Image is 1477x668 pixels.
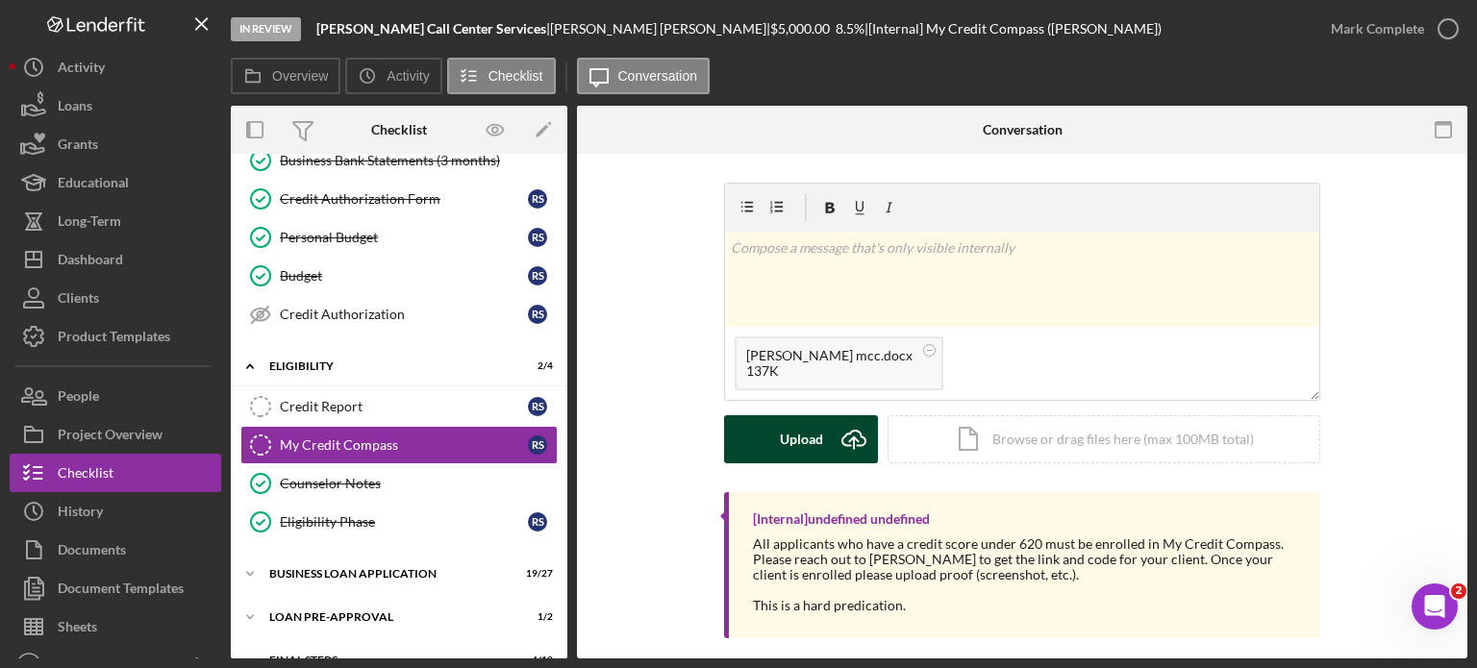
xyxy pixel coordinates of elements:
[724,415,878,463] button: Upload
[10,531,221,569] button: Documents
[10,163,221,202] button: Educational
[240,464,558,503] a: Counselor Notes
[1451,583,1466,599] span: 2
[10,454,221,492] button: Checklist
[618,68,698,84] label: Conversation
[518,611,553,623] div: 1 / 2
[231,58,340,94] button: Overview
[240,387,558,426] a: Credit ReportRS
[488,68,543,84] label: Checklist
[518,655,553,666] div: 4 / 19
[280,476,557,491] div: Counselor Notes
[58,607,97,651] div: Sheets
[518,360,553,372] div: 2 / 4
[10,607,221,646] button: Sheets
[58,125,98,168] div: Grants
[10,279,221,317] button: Clients
[528,512,547,532] div: R S
[528,228,547,247] div: R S
[269,568,505,580] div: BUSINESS LOAN APPLICATION
[280,514,528,530] div: Eligibility Phase
[1312,10,1467,48] button: Mark Complete
[550,21,770,37] div: [PERSON_NAME] [PERSON_NAME] |
[269,611,505,623] div: LOAN PRE-APPROVAL
[280,307,528,322] div: Credit Authorization
[58,48,105,91] div: Activity
[58,415,163,458] div: Project Overview
[528,397,547,416] div: R S
[746,363,913,379] div: 137K
[10,415,221,454] button: Project Overview
[280,230,528,245] div: Personal Budget
[371,122,427,137] div: Checklist
[518,568,553,580] div: 19 / 27
[58,569,184,612] div: Document Templates
[58,531,126,574] div: Documents
[753,536,1301,582] div: All applicants who have a credit score under 620 must be enrolled in My Credit Compass. Please re...
[753,511,930,527] div: [Internal] undefined undefined
[240,180,558,218] a: Credit Authorization FormRS
[269,360,505,372] div: ELIGIBILITY
[58,377,99,420] div: People
[345,58,441,94] button: Activity
[280,153,557,168] div: Business Bank Statements (3 months)
[240,295,558,334] a: Credit AuthorizationRS
[770,21,836,37] div: $5,000.00
[10,48,221,87] button: Activity
[231,17,301,41] div: In Review
[10,240,221,279] button: Dashboard
[280,437,528,453] div: My Credit Compass
[269,655,505,666] div: FINAL STEPS
[10,569,221,607] button: Document Templates
[387,68,429,84] label: Activity
[528,266,547,285] div: R S
[746,348,913,363] div: [PERSON_NAME] mcc.docx
[58,279,99,322] div: Clients
[10,492,221,531] button: History
[58,240,123,284] div: Dashboard
[577,58,711,94] button: Conversation
[528,305,547,324] div: R S
[280,268,528,284] div: Budget
[240,426,558,464] a: My Credit CompassRS
[528,435,547,455] div: R S
[1412,583,1458,630] iframe: Intercom live chat
[836,21,864,37] div: 8.5 %
[272,68,328,84] label: Overview
[10,87,221,125] button: Loans
[240,257,558,295] a: BudgetRS
[447,58,556,94] button: Checklist
[983,122,1063,137] div: Conversation
[240,141,558,180] a: Business Bank Statements (3 months)
[58,87,92,130] div: Loans
[58,492,103,535] div: History
[316,21,550,37] div: |
[10,317,221,356] button: Product Templates
[280,191,528,207] div: Credit Authorization Form
[58,454,113,497] div: Checklist
[316,20,546,37] b: [PERSON_NAME] Call Center Services
[1331,10,1424,48] div: Mark Complete
[240,503,558,541] a: Eligibility PhaseRS
[10,125,221,163] button: Grants
[780,415,823,463] div: Upload
[280,399,528,414] div: Credit Report
[528,189,547,209] div: R S
[10,202,221,240] button: Long-Term
[10,377,221,415] button: People
[58,317,170,360] div: Product Templates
